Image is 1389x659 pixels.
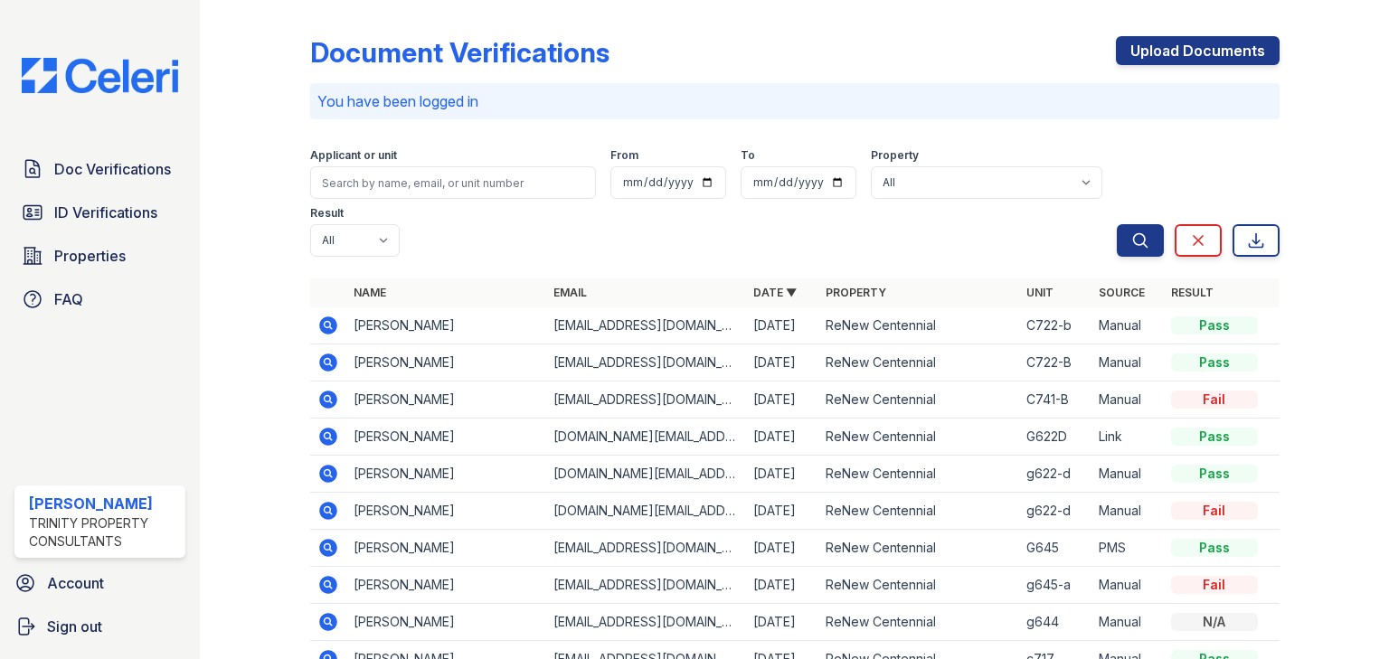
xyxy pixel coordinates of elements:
[14,194,185,231] a: ID Verifications
[1019,604,1091,641] td: g644
[346,419,546,456] td: [PERSON_NAME]
[317,90,1272,112] p: You have been logged in
[54,202,157,223] span: ID Verifications
[1019,307,1091,344] td: C722-b
[346,604,546,641] td: [PERSON_NAME]
[1026,286,1054,299] a: Unit
[546,381,746,419] td: [EMAIL_ADDRESS][DOMAIN_NAME]
[1091,456,1164,493] td: Manual
[346,307,546,344] td: [PERSON_NAME]
[54,158,171,180] span: Doc Verifications
[546,567,746,604] td: [EMAIL_ADDRESS][DOMAIN_NAME]
[818,604,1018,641] td: ReNew Centennial
[1091,381,1164,419] td: Manual
[1091,307,1164,344] td: Manual
[818,530,1018,567] td: ReNew Centennial
[346,456,546,493] td: [PERSON_NAME]
[553,286,587,299] a: Email
[1171,316,1258,334] div: Pass
[818,419,1018,456] td: ReNew Centennial
[346,344,546,381] td: [PERSON_NAME]
[746,604,818,641] td: [DATE]
[818,307,1018,344] td: ReNew Centennial
[346,381,546,419] td: [PERSON_NAME]
[354,286,386,299] a: Name
[546,419,746,456] td: [DOMAIN_NAME][EMAIL_ADDRESS][DOMAIN_NAME]
[54,288,83,310] span: FAQ
[610,148,638,163] label: From
[14,281,185,317] a: FAQ
[1091,344,1164,381] td: Manual
[746,456,818,493] td: [DATE]
[310,166,596,199] input: Search by name, email, or unit number
[1091,493,1164,530] td: Manual
[546,493,746,530] td: [DOMAIN_NAME][EMAIL_ADDRESS][DOMAIN_NAME]
[546,530,746,567] td: [EMAIL_ADDRESS][DOMAIN_NAME]
[1019,419,1091,456] td: G622D
[1019,567,1091,604] td: g645-a
[546,456,746,493] td: [DOMAIN_NAME][EMAIL_ADDRESS][DOMAIN_NAME]
[818,381,1018,419] td: ReNew Centennial
[818,344,1018,381] td: ReNew Centennial
[29,493,178,514] div: [PERSON_NAME]
[818,493,1018,530] td: ReNew Centennial
[746,419,818,456] td: [DATE]
[14,238,185,274] a: Properties
[1171,613,1258,631] div: N/A
[47,616,102,637] span: Sign out
[741,148,755,163] label: To
[29,514,178,551] div: Trinity Property Consultants
[1171,576,1258,594] div: Fail
[826,286,886,299] a: Property
[546,307,746,344] td: [EMAIL_ADDRESS][DOMAIN_NAME]
[1019,493,1091,530] td: g622-d
[1091,419,1164,456] td: Link
[546,344,746,381] td: [EMAIL_ADDRESS][DOMAIN_NAME]
[1171,428,1258,446] div: Pass
[346,493,546,530] td: [PERSON_NAME]
[1171,502,1258,520] div: Fail
[753,286,797,299] a: Date ▼
[1091,604,1164,641] td: Manual
[818,567,1018,604] td: ReNew Centennial
[818,456,1018,493] td: ReNew Centennial
[1171,391,1258,409] div: Fail
[310,206,344,221] label: Result
[1019,530,1091,567] td: G645
[346,567,546,604] td: [PERSON_NAME]
[7,608,193,645] a: Sign out
[54,245,126,267] span: Properties
[746,493,818,530] td: [DATE]
[746,381,818,419] td: [DATE]
[7,565,193,601] a: Account
[14,151,185,187] a: Doc Verifications
[1116,36,1280,65] a: Upload Documents
[746,530,818,567] td: [DATE]
[310,36,609,69] div: Document Verifications
[746,567,818,604] td: [DATE]
[1091,567,1164,604] td: Manual
[746,344,818,381] td: [DATE]
[546,604,746,641] td: [EMAIL_ADDRESS][DOMAIN_NAME]
[1099,286,1145,299] a: Source
[346,530,546,567] td: [PERSON_NAME]
[1171,539,1258,557] div: Pass
[7,58,193,93] img: CE_Logo_Blue-a8612792a0a2168367f1c8372b55b34899dd931a85d93a1a3d3e32e68fde9ad4.png
[1171,353,1258,372] div: Pass
[746,307,818,344] td: [DATE]
[1171,286,1214,299] a: Result
[47,572,104,594] span: Account
[310,148,397,163] label: Applicant or unit
[1019,344,1091,381] td: C722-B
[871,148,919,163] label: Property
[1091,530,1164,567] td: PMS
[1019,456,1091,493] td: g622-d
[1171,465,1258,483] div: Pass
[1019,381,1091,419] td: C741-B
